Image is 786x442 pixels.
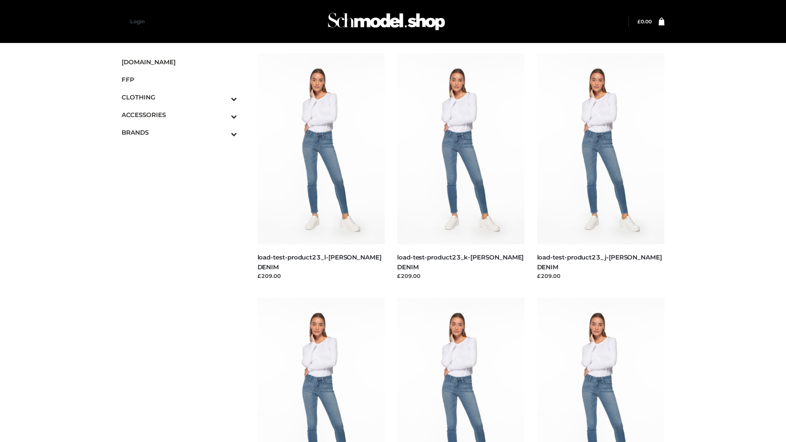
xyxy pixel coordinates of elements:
button: Toggle Submenu [208,124,237,141]
button: Toggle Submenu [208,88,237,106]
div: £209.00 [537,272,665,280]
span: FFP [122,75,237,84]
div: £209.00 [397,272,525,280]
a: ACCESSORIESToggle Submenu [122,106,237,124]
a: £0.00 [637,18,652,25]
span: ACCESSORIES [122,110,237,120]
img: Schmodel Admin 964 [325,5,448,38]
a: FFP [122,71,237,88]
button: Toggle Submenu [208,106,237,124]
div: £209.00 [257,272,385,280]
a: [DOMAIN_NAME] [122,53,237,71]
span: £ [637,18,641,25]
a: Login [130,18,145,25]
a: load-test-product23_k-[PERSON_NAME] DENIM [397,253,524,271]
bdi: 0.00 [637,18,652,25]
a: CLOTHINGToggle Submenu [122,88,237,106]
a: BRANDSToggle Submenu [122,124,237,141]
a: load-test-product23_j-[PERSON_NAME] DENIM [537,253,662,271]
a: load-test-product23_l-[PERSON_NAME] DENIM [257,253,382,271]
span: BRANDS [122,128,237,137]
span: CLOTHING [122,92,237,102]
span: [DOMAIN_NAME] [122,57,237,67]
